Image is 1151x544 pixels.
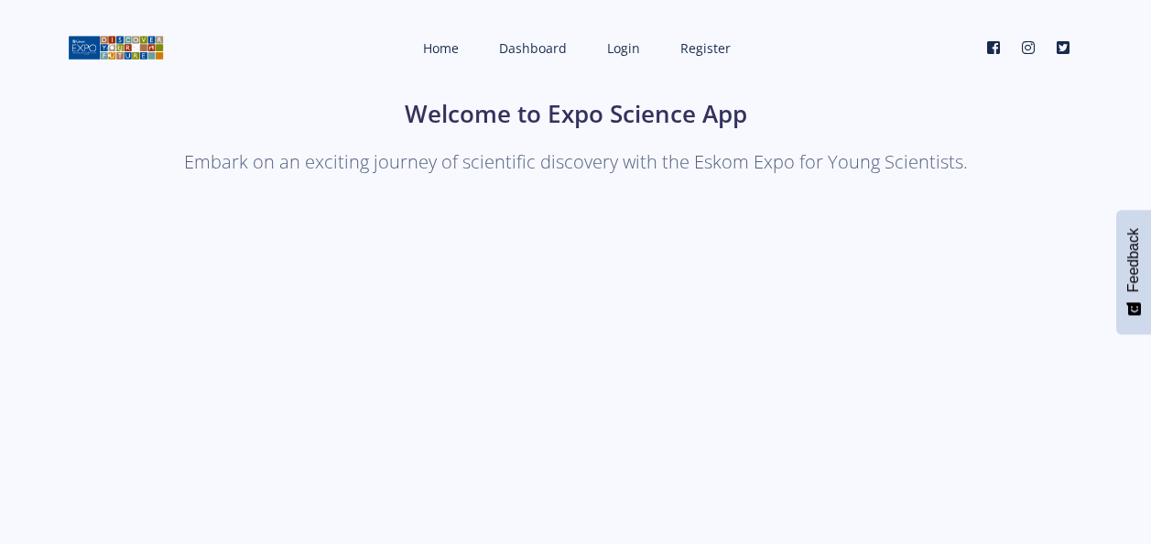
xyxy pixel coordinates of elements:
[68,96,1084,132] h1: Welcome to Expo Science App
[499,39,567,57] span: Dashboard
[68,147,1084,178] p: Embark on an exciting journey of scientific discovery with the Eskom Expo for Young Scientists.
[662,24,745,72] a: Register
[423,39,459,57] span: Home
[680,39,731,57] span: Register
[68,34,164,61] img: logo01.png
[589,24,655,72] a: Login
[481,24,581,72] a: Dashboard
[607,39,640,57] span: Login
[1125,228,1142,292] span: Feedback
[1116,210,1151,334] button: Feedback - Show survey
[405,24,473,72] a: Home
